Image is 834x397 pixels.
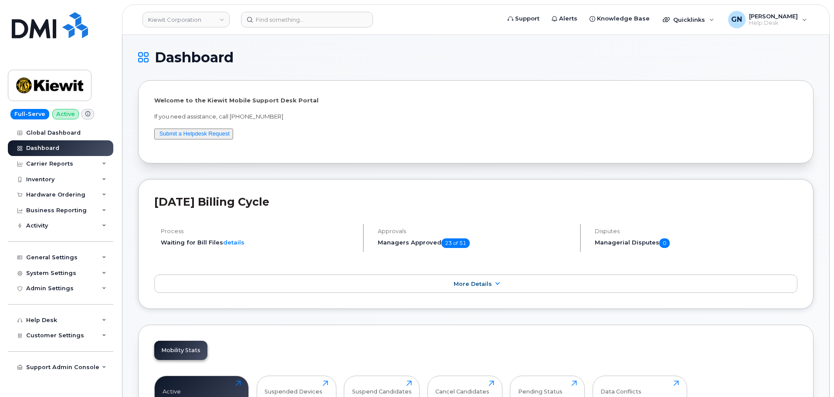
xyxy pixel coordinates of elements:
p: If you need assistance, call [PHONE_NUMBER] [154,112,797,121]
li: Waiting for Bill Files [161,238,356,247]
span: 23 of 51 [441,238,470,248]
h5: Managerial Disputes [595,238,797,248]
h2: [DATE] Billing Cycle [154,195,797,208]
a: details [223,239,244,246]
iframe: Messenger Launcher [796,359,827,390]
div: Suspend Candidates [352,380,412,395]
button: Submit a Helpdesk Request [154,129,233,139]
div: Suspended Devices [264,380,322,395]
div: Cancel Candidates [435,380,489,395]
a: Submit a Helpdesk Request [159,130,230,137]
h4: Approvals [378,228,573,234]
span: More Details [454,281,492,287]
h4: Process [161,228,356,234]
h5: Managers Approved [378,238,573,248]
div: Data Conflicts [600,380,641,395]
span: Dashboard [155,51,234,64]
p: Welcome to the Kiewit Mobile Support Desk Portal [154,96,797,105]
div: Pending Status [518,380,563,395]
div: Active [163,380,181,395]
span: 0 [659,238,670,248]
h4: Disputes [595,228,797,234]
